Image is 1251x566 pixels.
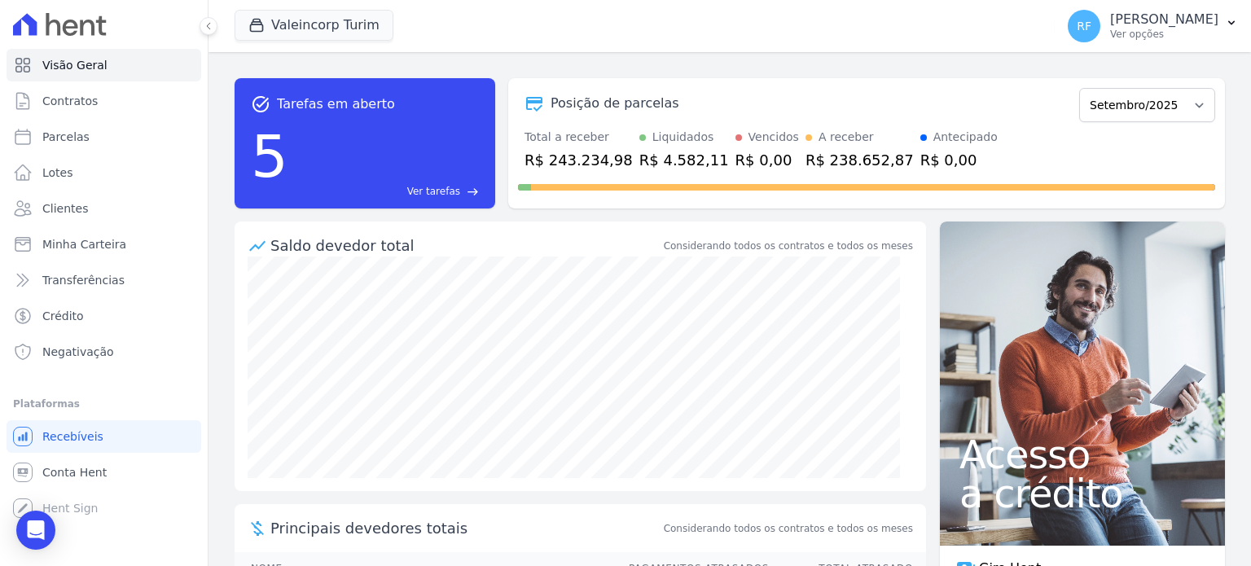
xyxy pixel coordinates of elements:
p: [PERSON_NAME] [1110,11,1218,28]
a: Ver tarefas east [295,184,479,199]
span: Visão Geral [42,57,108,73]
div: Total a receber [525,129,633,146]
div: Posição de parcelas [551,94,679,113]
button: Valeincorp Turim [235,10,393,41]
span: Negativação [42,344,114,360]
span: a crédito [959,474,1205,513]
span: east [467,186,479,198]
a: Parcelas [7,121,201,153]
a: Clientes [7,192,201,225]
a: Recebíveis [7,420,201,453]
a: Crédito [7,300,201,332]
div: Vencidos [748,129,799,146]
span: Lotes [42,165,73,181]
div: Liquidados [652,129,714,146]
a: Transferências [7,264,201,296]
span: Conta Hent [42,464,107,480]
div: R$ 0,00 [735,149,799,171]
span: Tarefas em aberto [277,94,395,114]
span: Considerando todos os contratos e todos os meses [664,521,913,536]
a: Lotes [7,156,201,189]
span: Clientes [42,200,88,217]
span: RF [1077,20,1091,32]
p: Ver opções [1110,28,1218,41]
a: Contratos [7,85,201,117]
span: task_alt [251,94,270,114]
div: 5 [251,114,288,199]
div: Saldo devedor total [270,235,661,257]
a: Conta Hent [7,456,201,489]
div: R$ 0,00 [920,149,998,171]
div: R$ 243.234,98 [525,149,633,171]
div: R$ 238.652,87 [805,149,914,171]
div: R$ 4.582,11 [639,149,729,171]
div: A receber [819,129,874,146]
a: Minha Carteira [7,228,201,261]
div: Antecipado [933,129,998,146]
span: Contratos [42,93,98,109]
a: Visão Geral [7,49,201,81]
span: Crédito [42,308,84,324]
div: Plataformas [13,394,195,414]
div: Considerando todos os contratos e todos os meses [664,239,913,253]
span: Minha Carteira [42,236,126,252]
div: Open Intercom Messenger [16,511,55,550]
span: Transferências [42,272,125,288]
span: Acesso [959,435,1205,474]
span: Recebíveis [42,428,103,445]
a: Negativação [7,336,201,368]
span: Ver tarefas [407,184,460,199]
span: Parcelas [42,129,90,145]
span: Principais devedores totais [270,517,661,539]
button: RF [PERSON_NAME] Ver opções [1055,3,1251,49]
